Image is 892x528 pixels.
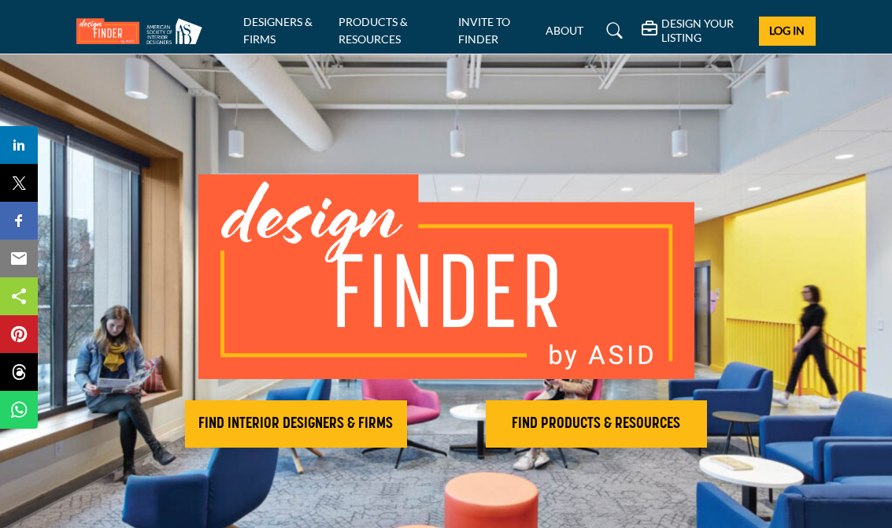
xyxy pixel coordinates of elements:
a: ABOUT [546,24,583,37]
div: DESIGN YOUR LISTING [642,17,747,45]
h5: DESIGN YOUR LISTING [661,17,747,45]
a: INVITE TO FINDER [458,15,510,46]
a: DESIGNERS & FIRMS [243,15,313,46]
img: Site Logo [76,18,210,44]
h2: FIND PRODUCTS & RESOURCES [490,415,703,433]
img: image [198,174,694,379]
span: Log In [769,24,805,37]
a: Search [591,18,633,43]
h2: FIND INTERIOR DESIGNERS & FIRMS [190,415,402,433]
a: PRODUCTS & RESOURCES [339,15,408,46]
button: Log In [759,17,816,46]
button: FIND PRODUCTS & RESOURCES [486,400,708,448]
button: FIND INTERIOR DESIGNERS & FIRMS [185,400,407,448]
